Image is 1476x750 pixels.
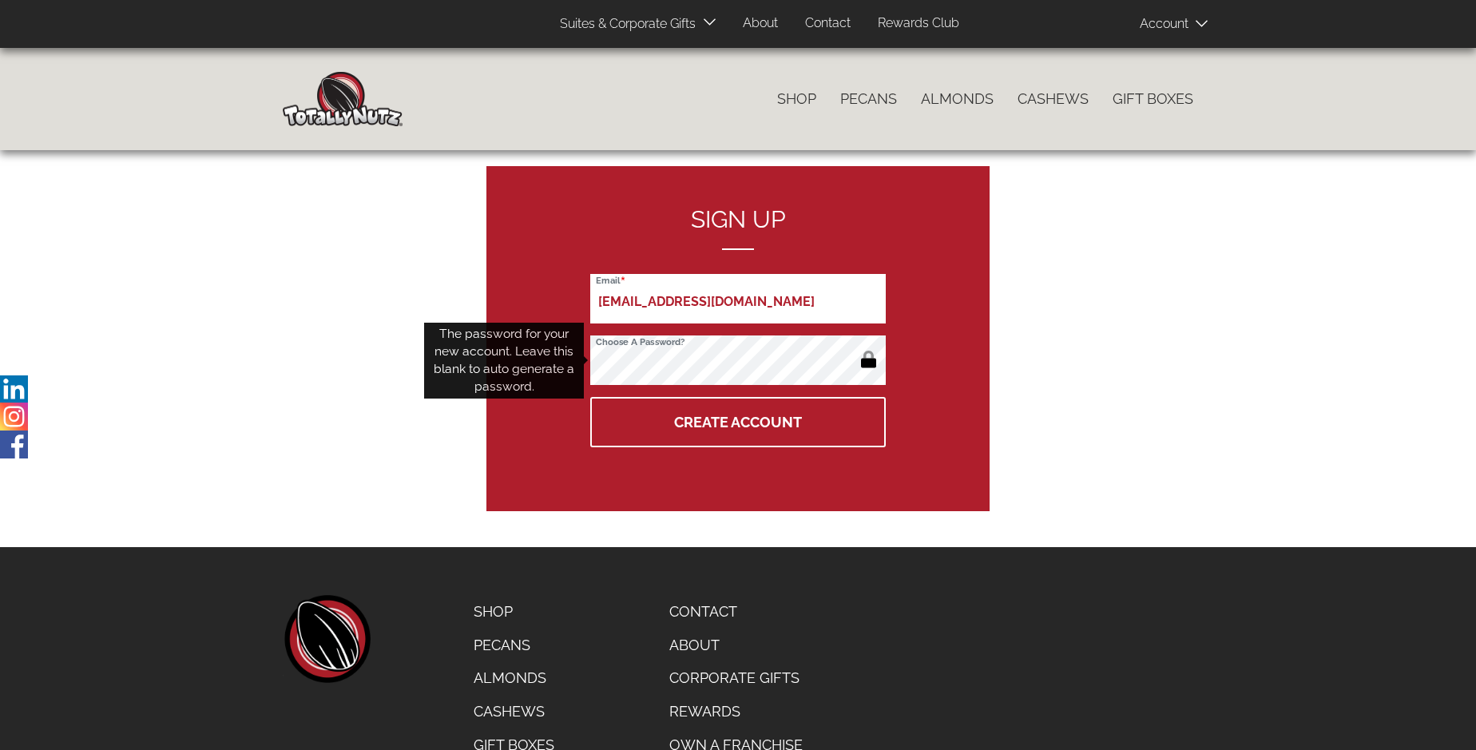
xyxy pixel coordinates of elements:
a: Contact [793,8,863,39]
img: Home [283,72,403,126]
a: home [283,595,371,683]
a: Pecans [828,82,909,116]
a: Cashews [462,695,566,728]
a: About [657,629,815,662]
a: Suites & Corporate Gifts [548,9,700,40]
a: Pecans [462,629,566,662]
input: Email [590,274,886,323]
a: Almonds [909,82,1006,116]
a: Rewards [657,695,815,728]
a: Almonds [462,661,566,695]
a: Cashews [1006,82,1101,116]
a: Contact [657,595,815,629]
a: Rewards Club [866,8,971,39]
a: Gift Boxes [1101,82,1205,116]
div: The password for your new account. Leave this blank to auto generate a password. [424,323,584,399]
a: Corporate Gifts [657,661,815,695]
h2: Sign up [590,206,886,250]
button: Create Account [590,397,886,447]
a: About [731,8,790,39]
a: Shop [765,82,828,116]
a: Shop [462,595,566,629]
